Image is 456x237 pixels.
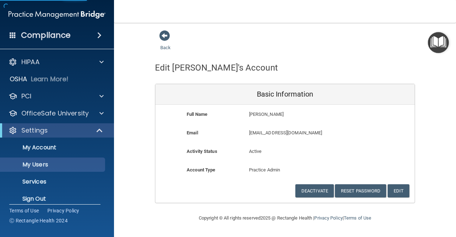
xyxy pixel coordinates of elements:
[21,92,31,101] p: PCI
[249,110,363,119] p: [PERSON_NAME]
[47,207,79,214] a: Privacy Policy
[5,195,102,202] p: Sign Out
[420,188,447,215] iframe: Drift Widget Chat Controller
[249,147,321,156] p: Active
[249,129,363,137] p: [EMAIL_ADDRESS][DOMAIN_NAME]
[9,92,104,101] a: PCI
[155,207,415,230] div: Copyright © All rights reserved 2025 @ Rectangle Health | |
[155,84,415,105] div: Basic Information
[10,75,27,83] p: OSHA
[31,75,69,83] p: Learn More!
[21,109,89,118] p: OfficeSafe University
[9,126,103,135] a: Settings
[5,161,102,168] p: My Users
[335,184,386,197] button: Reset Password
[9,109,104,118] a: OfficeSafe University
[187,112,207,117] b: Full Name
[249,166,321,174] p: Practice Admin
[187,149,217,154] b: Activity Status
[5,178,102,185] p: Services
[21,30,71,40] h4: Compliance
[314,215,342,221] a: Privacy Policy
[9,217,68,224] span: Ⓒ Rectangle Health 2024
[344,215,371,221] a: Terms of Use
[187,130,198,135] b: Email
[160,36,171,50] a: Back
[9,58,104,66] a: HIPAA
[155,63,278,72] h4: Edit [PERSON_NAME]'s Account
[428,32,449,53] button: Open Resource Center
[5,144,102,151] p: My Account
[9,7,105,22] img: PMB logo
[21,126,48,135] p: Settings
[295,184,334,197] button: Deactivate
[187,167,215,172] b: Account Type
[388,184,409,197] button: Edit
[21,58,40,66] p: HIPAA
[9,207,39,214] a: Terms of Use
